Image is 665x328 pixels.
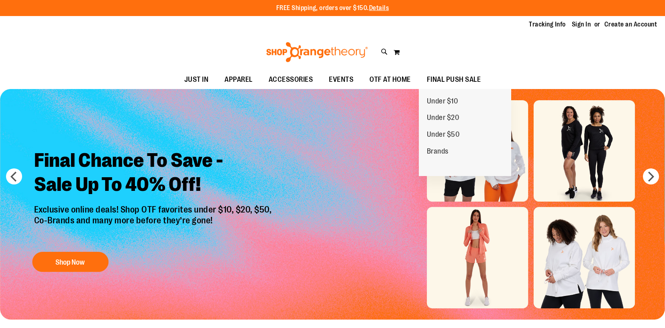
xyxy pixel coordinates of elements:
p: FREE Shipping, orders over $150. [276,4,389,13]
a: Under $10 [419,93,466,110]
a: Details [369,4,389,12]
a: Tracking Info [529,20,566,29]
h2: Final Chance To Save - Sale Up To 40% Off! [28,142,280,204]
span: APPAREL [224,71,253,89]
span: Brands [427,147,449,157]
span: OTF AT HOME [369,71,411,89]
span: Under $10 [427,97,458,107]
button: Shop Now [32,252,108,272]
a: OTF AT HOME [361,71,419,89]
span: FINAL PUSH SALE [427,71,481,89]
img: Shop Orangetheory [265,42,369,62]
span: ACCESSORIES [269,71,313,89]
span: EVENTS [329,71,353,89]
a: Under $20 [419,109,467,126]
a: EVENTS [321,71,361,89]
span: Under $20 [427,113,459,124]
a: Under $50 [419,126,468,143]
a: Final Chance To Save -Sale Up To 40% Off! Exclusive online deals! Shop OTF favorites under $10, $... [28,142,280,276]
span: Under $50 [427,130,460,140]
a: Brands [419,143,457,160]
button: prev [6,168,22,184]
a: JUST IN [176,71,217,89]
span: JUST IN [184,71,209,89]
ul: FINAL PUSH SALE [419,89,511,176]
a: Create an Account [604,20,657,29]
p: Exclusive online deals! Shop OTF favorites under $10, $20, $50, Co-Brands and many more before th... [28,204,280,244]
button: next [643,168,659,184]
a: ACCESSORIES [261,71,321,89]
a: Sign In [572,20,591,29]
a: FINAL PUSH SALE [419,71,489,89]
a: APPAREL [216,71,261,89]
